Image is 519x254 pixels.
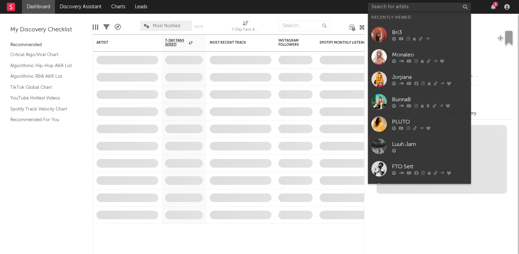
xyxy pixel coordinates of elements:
a: Surfaces [368,180,471,202]
a: Jorjiana [368,68,471,91]
div: BunnaB [392,95,468,104]
div: Bri3 [392,28,468,36]
div: FTO Sett [392,162,468,171]
div: Monaleo [392,51,468,59]
a: BunnaB [368,91,471,113]
a: PLUTO [368,113,471,135]
a: Monaleo [368,46,471,68]
a: FTO Sett [368,158,471,180]
div: Recently Viewed [371,13,468,22]
a: Bri3 [368,23,471,46]
div: Luuh Jam [392,140,468,148]
div: Jorjiana [392,73,468,81]
div: PLUTO [392,118,468,126]
a: Luuh Jam [368,135,471,158]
